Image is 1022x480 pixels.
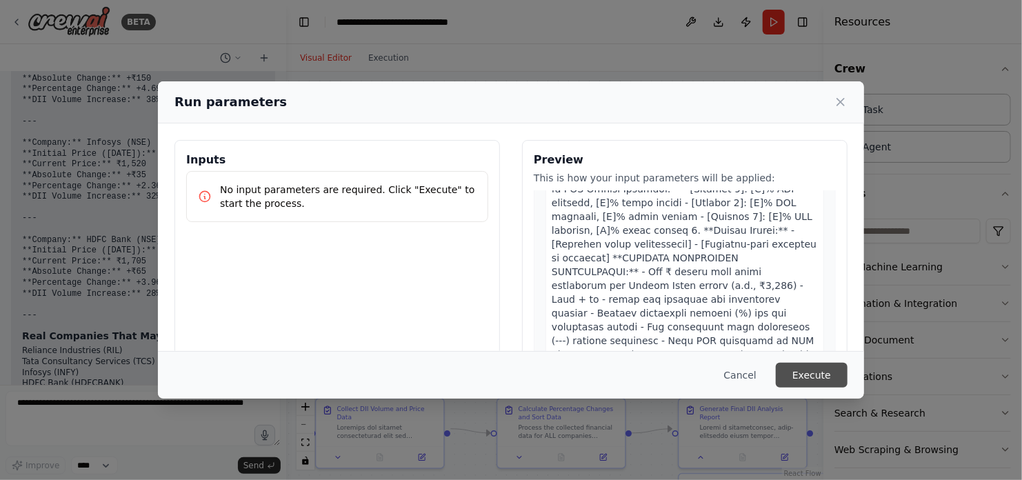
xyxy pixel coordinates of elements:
[776,363,848,388] button: Execute
[174,92,287,112] h2: Run parameters
[220,183,477,210] p: No input parameters are required. Click "Execute" to start the process.
[186,152,488,168] h3: Inputs
[534,171,836,185] p: This is how your input parameters will be applied:
[713,363,768,388] button: Cancel
[534,152,836,168] h3: Preview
